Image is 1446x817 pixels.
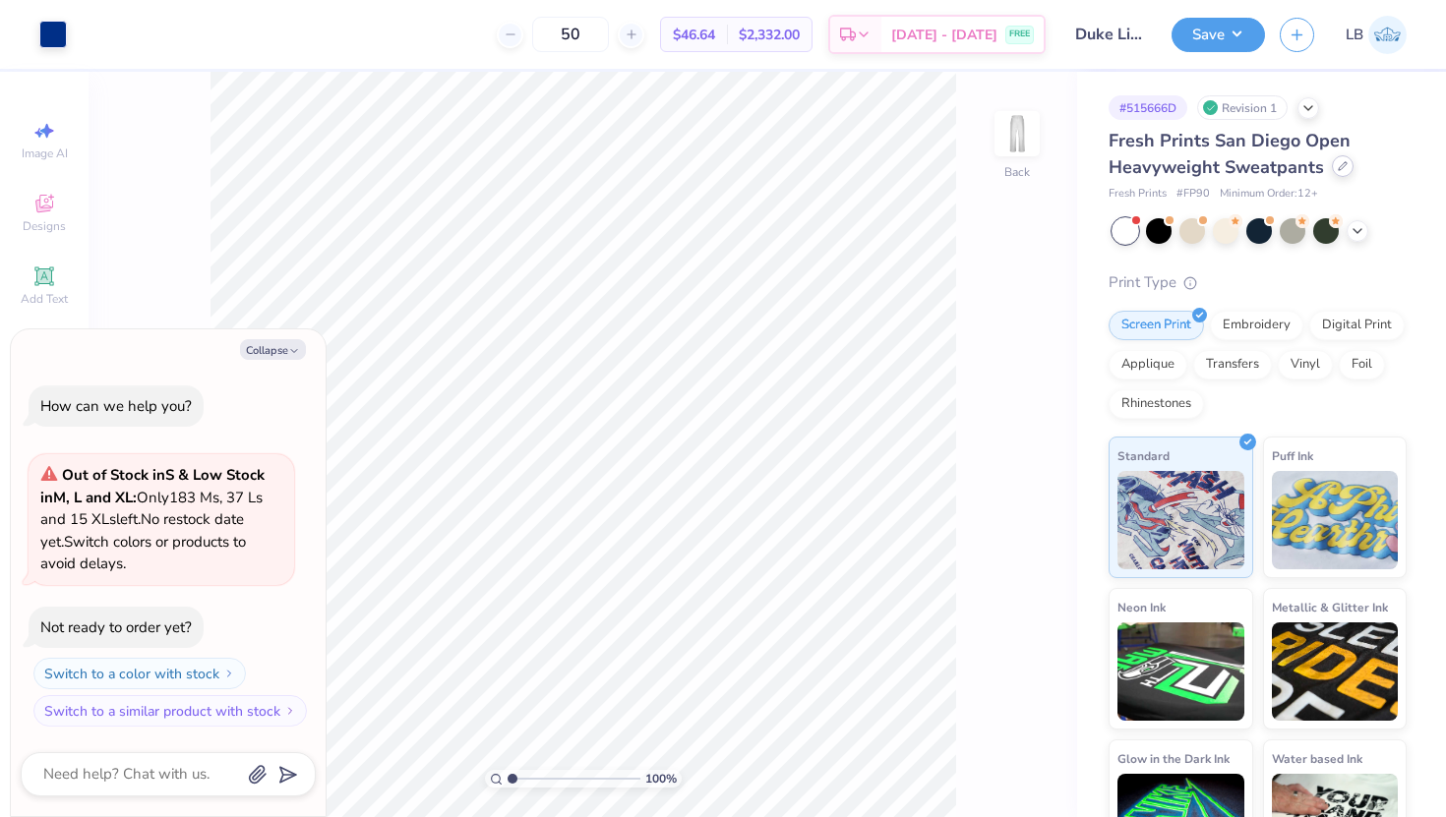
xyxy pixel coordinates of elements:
span: Metallic & Glitter Ink [1272,597,1388,617]
button: Switch to a color with stock [33,658,246,689]
button: Collapse [240,339,306,360]
img: Neon Ink [1117,622,1244,721]
img: Switch to a color with stock [223,668,235,679]
div: Print Type [1109,271,1407,294]
div: Digital Print [1309,311,1405,340]
button: Save [1172,18,1265,52]
div: How can we help you? [40,396,192,416]
span: Add Text [21,291,68,307]
span: Glow in the Dark Ink [1117,748,1230,769]
img: Switch to a similar product with stock [284,705,296,717]
span: 100 % [645,770,677,788]
span: Puff Ink [1272,445,1313,466]
div: Not ready to order yet? [40,617,192,637]
button: Switch to a similar product with stock [33,695,307,727]
span: Neon Ink [1117,597,1166,617]
span: Fresh Prints San Diego Open Heavyweight Sweatpants [1109,129,1351,179]
input: – – [532,17,609,52]
div: Rhinestones [1109,389,1204,419]
div: Embroidery [1210,311,1303,340]
img: Metallic & Glitter Ink [1272,622,1399,721]
div: Screen Print [1109,311,1204,340]
span: $46.64 [673,25,715,45]
strong: Out of Stock in S [62,465,178,485]
span: No restock date yet. [40,509,244,552]
span: Image AI [22,146,68,161]
span: Water based Ink [1272,748,1362,769]
input: Untitled Design [1060,15,1157,54]
span: Minimum Order: 12 + [1220,186,1318,203]
img: Back [997,114,1037,153]
span: # FP90 [1176,186,1210,203]
span: Designs [23,218,66,234]
span: Only 183 Ms, 37 Ls and 15 XLs left. Switch colors or products to avoid delays. [40,465,265,573]
span: $2,332.00 [739,25,800,45]
img: Standard [1117,471,1244,569]
div: Foil [1339,350,1385,379]
img: Laken Brown [1368,16,1407,54]
span: LB [1346,24,1363,46]
div: Revision 1 [1197,95,1288,120]
div: # 515666D [1109,95,1187,120]
span: Standard [1117,445,1170,466]
div: Back [1004,163,1030,181]
div: Transfers [1193,350,1272,379]
span: Fresh Prints [1109,186,1167,203]
div: Vinyl [1278,350,1333,379]
img: Puff Ink [1272,471,1399,569]
a: LB [1346,16,1407,54]
strong: & Low Stock in M, L and XL : [40,465,265,507]
span: [DATE] - [DATE] [891,25,997,45]
div: Applique [1109,350,1187,379]
span: FREE [1009,28,1030,41]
